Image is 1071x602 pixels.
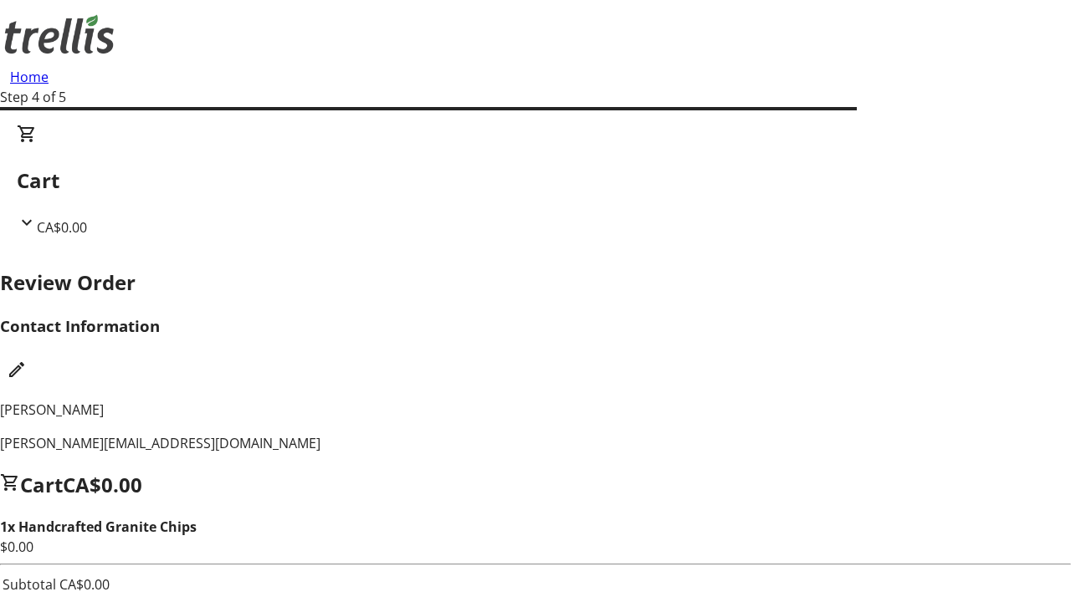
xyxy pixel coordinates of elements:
[17,166,1054,196] h2: Cart
[2,574,57,595] td: Subtotal
[20,471,63,498] span: Cart
[63,471,142,498] span: CA$0.00
[17,124,1054,237] div: CartCA$0.00
[59,574,110,595] td: CA$0.00
[37,218,87,237] span: CA$0.00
